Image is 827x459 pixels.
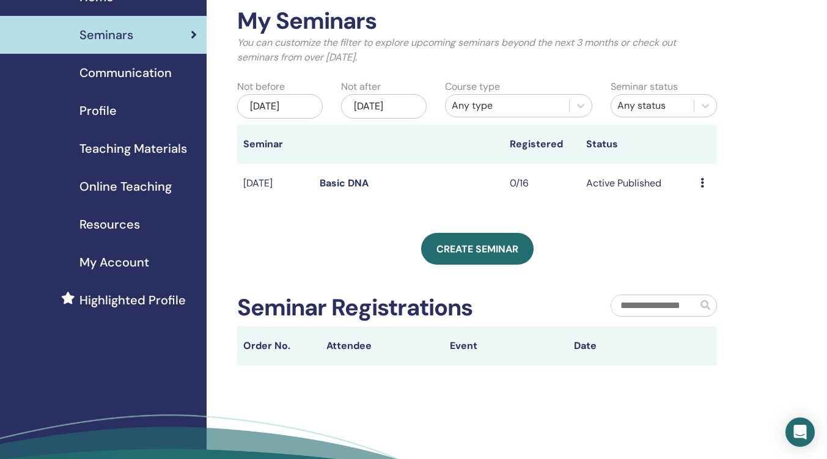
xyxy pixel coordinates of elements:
[568,326,692,365] th: Date
[237,125,314,164] th: Seminar
[785,417,815,447] div: Open Intercom Messenger
[444,326,568,365] th: Event
[79,64,172,82] span: Communication
[237,7,717,35] h2: My Seminars
[341,79,381,94] label: Not after
[79,215,140,233] span: Resources
[79,253,149,271] span: My Account
[436,243,518,255] span: Create seminar
[79,177,172,196] span: Online Teaching
[79,101,117,120] span: Profile
[617,98,688,113] div: Any status
[452,98,564,113] div: Any type
[79,26,133,44] span: Seminars
[341,94,427,119] div: [DATE]
[504,125,580,164] th: Registered
[580,164,694,204] td: Active Published
[237,294,472,322] h2: Seminar Registrations
[237,94,323,119] div: [DATE]
[237,35,717,65] p: You can customize the filter to explore upcoming seminars beyond the next 3 months or check out s...
[79,291,186,309] span: Highlighted Profile
[237,164,314,204] td: [DATE]
[320,177,369,189] a: Basic DNA
[504,164,580,204] td: 0/16
[445,79,500,94] label: Course type
[237,79,285,94] label: Not before
[237,326,320,365] th: Order No.
[580,125,694,164] th: Status
[611,79,678,94] label: Seminar status
[421,233,534,265] a: Create seminar
[320,326,444,365] th: Attendee
[79,139,187,158] span: Teaching Materials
